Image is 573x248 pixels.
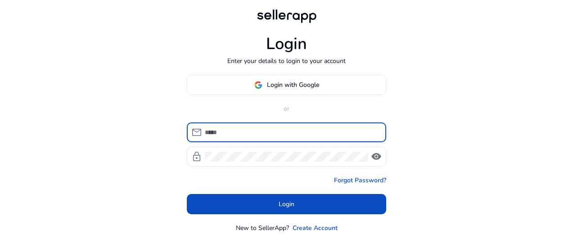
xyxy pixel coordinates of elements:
button: Login [187,194,386,214]
span: Login with Google [267,80,319,90]
button: Login with Google [187,75,386,95]
img: google-logo.svg [254,81,262,89]
span: mail [191,127,202,138]
a: Forgot Password? [334,176,386,185]
p: New to SellerApp? [236,223,289,233]
span: visibility [371,151,382,162]
span: Login [279,199,294,209]
p: Enter your details to login to your account [227,56,346,66]
span: lock [191,151,202,162]
h1: Login [266,34,307,54]
a: Create Account [293,223,338,233]
p: or [187,104,386,113]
